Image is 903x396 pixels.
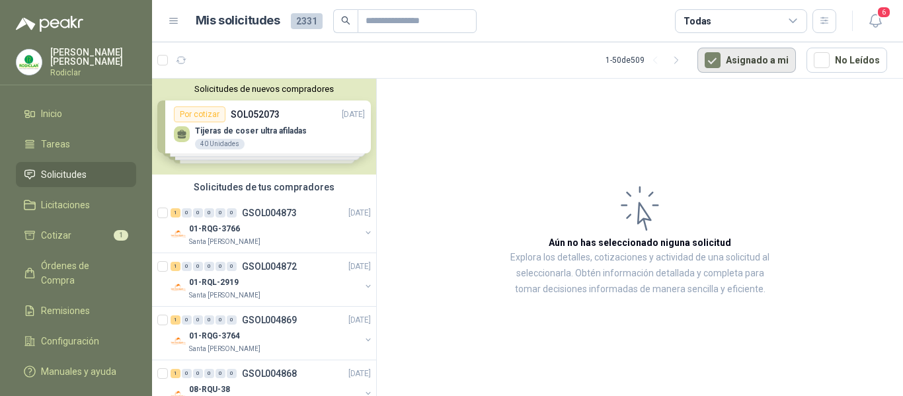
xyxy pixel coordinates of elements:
[16,192,136,218] a: Licitaciones
[41,364,116,379] span: Manuales y ayuda
[806,48,887,73] button: No Leídos
[171,312,373,354] a: 1 0 0 0 0 0 GSOL004869[DATE] Company Logo01-RQG-3764Santa [PERSON_NAME]
[50,48,136,66] p: [PERSON_NAME] [PERSON_NAME]
[182,208,192,218] div: 0
[606,50,687,71] div: 1 - 50 de 509
[227,369,237,378] div: 0
[227,315,237,325] div: 0
[196,11,280,30] h1: Mis solicitudes
[189,276,239,289] p: 01-RQL-2919
[41,303,90,318] span: Remisiones
[348,207,371,219] p: [DATE]
[16,132,136,157] a: Tareas
[189,383,230,396] p: 08-RQU-38
[216,208,225,218] div: 0
[291,13,323,29] span: 2331
[863,9,887,33] button: 6
[41,137,70,151] span: Tareas
[171,333,186,349] img: Company Logo
[16,329,136,354] a: Configuración
[204,369,214,378] div: 0
[227,208,237,218] div: 0
[16,223,136,248] a: Cotizar1
[16,359,136,384] a: Manuales y ayuda
[193,262,203,271] div: 0
[157,84,371,94] button: Solicitudes de nuevos compradores
[216,315,225,325] div: 0
[50,69,136,77] p: Rodiclar
[193,208,203,218] div: 0
[16,101,136,126] a: Inicio
[171,226,186,242] img: Company Logo
[171,262,180,271] div: 1
[193,315,203,325] div: 0
[189,290,260,301] p: Santa [PERSON_NAME]
[16,298,136,323] a: Remisiones
[182,369,192,378] div: 0
[17,50,42,75] img: Company Logo
[41,198,90,212] span: Licitaciones
[41,106,62,121] span: Inicio
[171,205,373,247] a: 1 0 0 0 0 0 GSOL004873[DATE] Company Logo01-RQG-3766Santa [PERSON_NAME]
[348,260,371,273] p: [DATE]
[16,16,83,32] img: Logo peakr
[171,369,180,378] div: 1
[216,369,225,378] div: 0
[182,262,192,271] div: 0
[189,237,260,247] p: Santa [PERSON_NAME]
[171,208,180,218] div: 1
[697,48,796,73] button: Asignado a mi
[242,208,297,218] p: GSOL004873
[189,330,240,342] p: 01-RQG-3764
[171,280,186,296] img: Company Logo
[242,262,297,271] p: GSOL004872
[193,369,203,378] div: 0
[509,250,771,297] p: Explora los detalles, cotizaciones y actividad de una solicitud al seleccionarla. Obtén informaci...
[41,228,71,243] span: Cotizar
[189,344,260,354] p: Santa [PERSON_NAME]
[348,368,371,380] p: [DATE]
[152,175,376,200] div: Solicitudes de tus compradores
[204,208,214,218] div: 0
[549,235,731,250] h3: Aún no has seleccionado niguna solicitud
[41,258,124,288] span: Órdenes de Compra
[341,16,350,25] span: search
[171,315,180,325] div: 1
[41,167,87,182] span: Solicitudes
[227,262,237,271] div: 0
[171,258,373,301] a: 1 0 0 0 0 0 GSOL004872[DATE] Company Logo01-RQL-2919Santa [PERSON_NAME]
[204,262,214,271] div: 0
[114,230,128,241] span: 1
[348,314,371,327] p: [DATE]
[204,315,214,325] div: 0
[216,262,225,271] div: 0
[16,253,136,293] a: Órdenes de Compra
[41,334,99,348] span: Configuración
[152,79,376,175] div: Solicitudes de nuevos compradoresPor cotizarSOL052073[DATE] Tijeras de coser ultra afiladas40 Uni...
[189,223,240,235] p: 01-RQG-3766
[242,369,297,378] p: GSOL004868
[16,162,136,187] a: Solicitudes
[182,315,192,325] div: 0
[877,6,891,19] span: 6
[242,315,297,325] p: GSOL004869
[684,14,711,28] div: Todas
